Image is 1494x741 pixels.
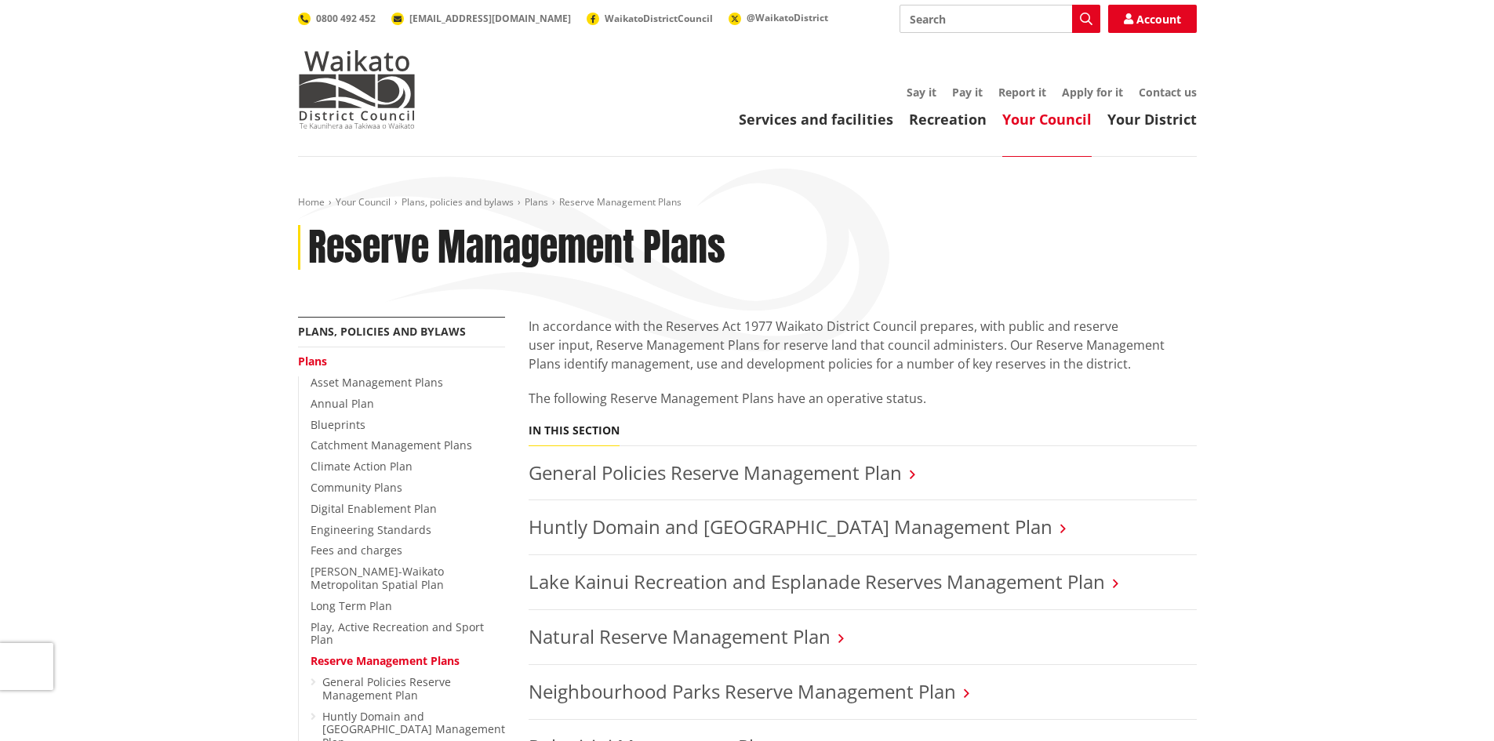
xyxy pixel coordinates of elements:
[729,11,828,24] a: @WaikatoDistrict
[747,11,828,24] span: @WaikatoDistrict
[316,12,376,25] span: 0800 492 452
[311,619,484,648] a: Play, Active Recreation and Sport Plan
[311,438,472,452] a: Catchment Management Plans
[998,85,1046,100] a: Report it
[529,459,902,485] a: General Policies Reserve Management Plan
[952,85,983,100] a: Pay it
[529,389,1197,408] p: The following Reserve Management Plans have an operative status.
[1002,110,1092,129] a: Your Council
[529,678,956,704] a: Neighbourhood Parks Reserve Management Plan
[311,653,460,668] a: Reserve Management Plans
[298,50,416,129] img: Waikato District Council - Te Kaunihera aa Takiwaa o Waikato
[529,568,1105,594] a: Lake Kainui Recreation and Esplanade Reserves Management Plan
[529,514,1052,539] a: Huntly Domain and [GEOGRAPHIC_DATA] Management Plan
[311,396,374,411] a: Annual Plan
[336,195,391,209] a: Your Council
[298,196,1197,209] nav: breadcrumb
[559,195,682,209] span: Reserve Management Plans
[909,110,987,129] a: Recreation
[529,317,1197,373] p: In accordance with the Reserves Act 1977 Waikato District Council prepares, with public and reser...
[900,5,1100,33] input: Search input
[322,674,451,703] a: General Policies Reserve Management Plan
[605,12,713,25] span: WaikatoDistrictCouncil
[311,459,413,474] a: Climate Action Plan
[311,543,402,558] a: Fees and charges
[298,12,376,25] a: 0800 492 452
[391,12,571,25] a: [EMAIL_ADDRESS][DOMAIN_NAME]
[298,354,327,369] a: Plans
[529,623,831,649] a: Natural Reserve Management Plan
[1139,85,1197,100] a: Contact us
[1108,5,1197,33] a: Account
[311,417,365,432] a: Blueprints
[298,195,325,209] a: Home
[311,598,392,613] a: Long Term Plan
[298,324,466,339] a: Plans, policies and bylaws
[311,522,431,537] a: Engineering Standards
[525,195,548,209] a: Plans
[907,85,936,100] a: Say it
[402,195,514,209] a: Plans, policies and bylaws
[1062,85,1123,100] a: Apply for it
[311,501,437,516] a: Digital Enablement Plan
[311,480,402,495] a: Community Plans
[1107,110,1197,129] a: Your District
[739,110,893,129] a: Services and facilities
[308,225,725,271] h1: Reserve Management Plans
[529,424,620,438] h5: In this section
[311,375,443,390] a: Asset Management Plans
[409,12,571,25] span: [EMAIL_ADDRESS][DOMAIN_NAME]
[311,564,444,592] a: [PERSON_NAME]-Waikato Metropolitan Spatial Plan
[587,12,713,25] a: WaikatoDistrictCouncil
